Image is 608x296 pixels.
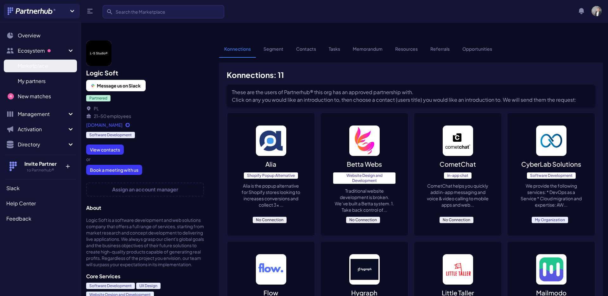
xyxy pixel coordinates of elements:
[18,62,48,70] span: Marketplace
[4,29,77,42] a: Overview
[4,123,77,136] button: Activation
[414,113,502,236] a: image_alt CometChatin-app chatCometChat helps you quickly add in-app messaging and voice & video ...
[440,217,473,223] span: No Connection
[253,217,287,223] span: No Connection
[103,5,224,18] input: Search the Marketplace
[20,168,61,173] h5: to Partnerhub®
[18,125,67,133] span: Activation
[527,172,576,179] span: Software Development
[256,125,286,156] img: image_alt
[227,113,315,236] a: image_alt AliaShopify Popup AlternativeAlia is the popup alternative for Shopify stores looking t...
[443,125,473,156] img: image_alt
[4,182,77,195] a: Slack
[61,160,74,170] p: +
[4,108,77,120] button: Management
[86,165,142,175] a: Book a meeting with us
[324,46,345,58] a: Tasks
[86,204,204,212] h3: About
[97,82,141,89] span: Message us on Slack
[86,217,204,267] span: Logic Soft is a software development and web solutions company that offers a full range of servic...
[333,172,396,184] span: Website Design and Development
[333,188,396,213] p: Traditional website development is broken. We’ve built a Betta system. 1. Take back control of...
[6,200,36,207] span: Help Center
[6,184,20,192] span: Slack
[86,283,135,289] span: Software Development
[427,183,489,208] p: CometChat helps you quickly add in-app messaging and voice & video calling to mobile apps and web...
[86,132,135,138] span: Software Development
[86,183,204,196] button: Assign an account manager
[536,254,567,285] img: image_alt
[86,41,111,66] img: Logic Soft
[536,125,567,156] img: image_alt
[507,113,595,236] a: image_alt CyberLab SolutionsSoftware DevelopmentWe provide the following services: * DevOps as a ...
[219,46,256,58] a: Konnections
[6,215,31,222] span: Feedback
[258,46,288,58] a: Segment
[20,160,61,168] h4: Invite Partner
[86,122,204,128] a: [DOMAIN_NAME]
[444,172,472,179] span: in-app chat
[4,90,77,103] a: New matches
[532,217,568,223] span: My Organization
[86,105,204,112] li: PL
[320,113,408,236] a: image_alt Betta WebsWebsite Design and DevelopmentTraditional website development is broken. We’v...
[4,138,77,151] button: Directory
[8,93,14,100] span: 4
[86,68,204,77] h2: Logic Soft
[18,110,67,118] span: Management
[227,70,595,80] h3: Konnections: 11
[18,77,46,85] span: My partners
[18,141,67,148] span: Directory
[86,95,111,101] span: Partnered
[521,160,581,169] p: CyberLab Solutions
[18,47,67,55] span: Ecosystem
[347,160,382,169] p: Betta Webs
[349,125,380,156] img: image_alt
[592,6,602,16] img: user photo
[265,160,276,169] p: Alia
[18,32,41,39] span: Overview
[4,44,77,57] button: Ecosystem
[86,156,204,162] div: or
[4,197,77,210] a: Help Center
[443,254,473,285] img: image_alt
[291,46,321,58] a: Contacts
[136,283,161,289] span: UX Design
[425,46,455,58] a: Referrals
[244,172,298,179] span: Shopify Popup Alternative
[4,75,77,87] a: My partners
[390,46,423,58] a: Resources
[8,7,56,15] img: Partnerhub® Logo
[240,183,302,208] p: Alia is the popup alternative for Shopify stores looking to increases conversions and collect 3x ...
[232,89,576,103] span: These are the users of Partnerhub® this org has an approved partnership with. Click on any you wo...
[349,254,380,285] img: image_alt
[86,145,124,155] a: View contacts
[86,273,204,280] h3: Core Services
[256,254,286,285] img: image_alt
[4,60,77,72] a: Marketplace
[86,80,146,91] button: Message us on Slack
[346,217,380,223] span: No Connection
[18,93,51,100] span: New matches
[4,155,77,178] button: Invite Partner to Partnerhub® +
[457,46,497,58] a: Opportunities
[86,113,204,119] li: 21-50 employees
[440,160,476,169] p: CometChat
[520,183,582,208] p: We provide the following services: * DevOps as a Service * Cloud migration and expertise: AW...
[4,212,77,225] a: Feedback
[348,46,388,58] a: Memorandum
